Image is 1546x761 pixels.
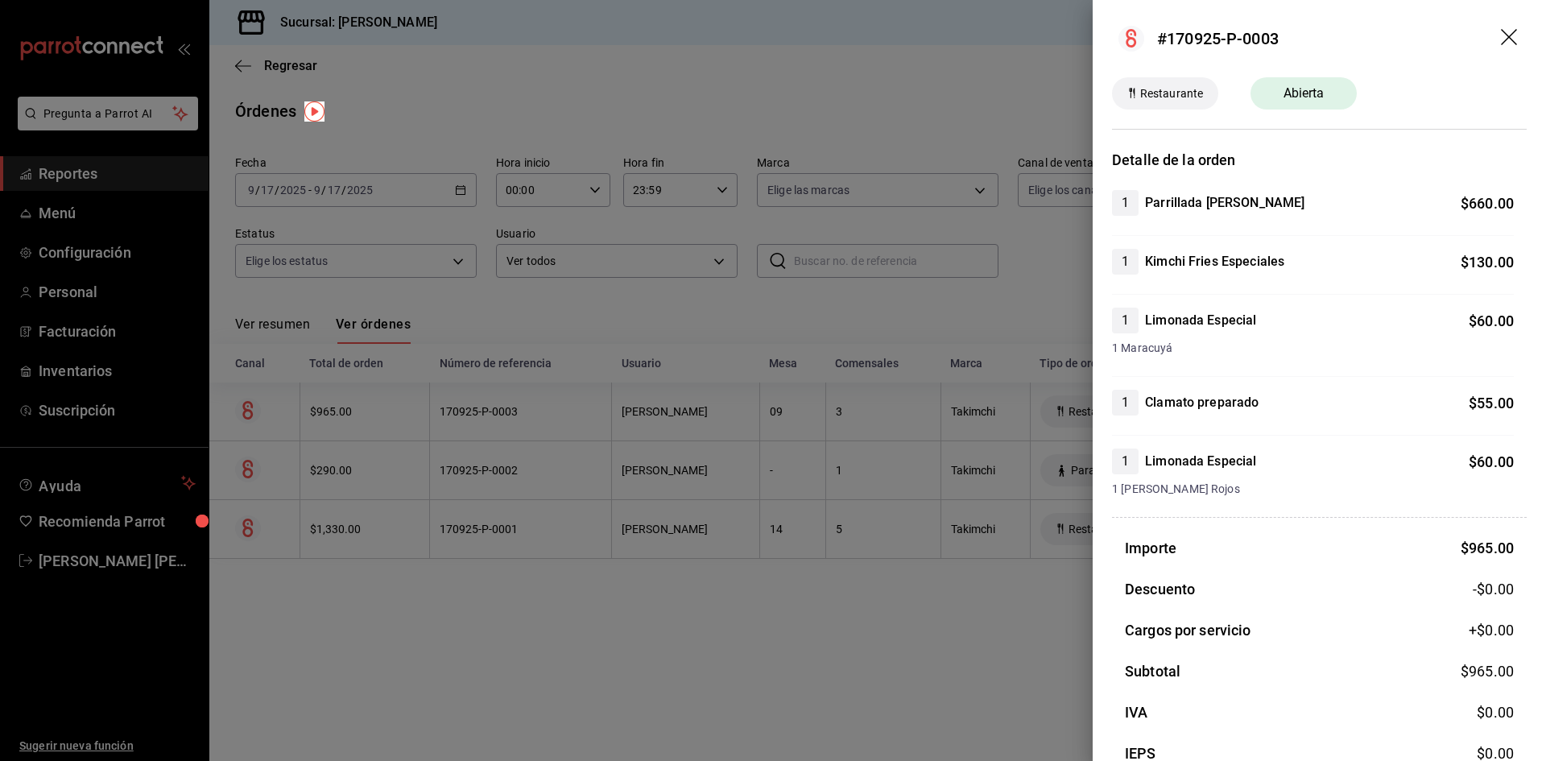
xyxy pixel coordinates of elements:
h3: Importe [1125,537,1176,559]
h4: Limonada Especial [1145,452,1256,471]
span: -$0.00 [1473,578,1514,600]
span: Restaurante [1134,85,1209,102]
h4: Parrillada [PERSON_NAME] [1145,193,1304,213]
h4: Clamato preparado [1145,393,1259,412]
span: $ 55.00 [1469,395,1514,412]
span: $ 130.00 [1461,254,1514,271]
div: #170925-P-0003 [1157,27,1279,51]
span: 1 [1112,252,1139,271]
span: 1 Maracuyá [1112,340,1514,357]
h3: Subtotal [1125,660,1180,682]
h3: Cargos por servicio [1125,619,1251,641]
span: $ 60.00 [1469,453,1514,470]
span: $ 0.00 [1477,704,1514,721]
span: 1 [1112,452,1139,471]
span: 1 [1112,311,1139,330]
span: 1 [1112,193,1139,213]
span: 1 [PERSON_NAME] Rojos [1112,481,1514,498]
span: $ 965.00 [1461,540,1514,556]
span: $ 60.00 [1469,312,1514,329]
span: 1 [1112,393,1139,412]
span: $ 965.00 [1461,663,1514,680]
h3: IVA [1125,701,1147,723]
h3: Descuento [1125,578,1195,600]
button: drag [1501,29,1520,48]
h3: Detalle de la orden [1112,149,1527,171]
span: $ 660.00 [1461,195,1514,212]
img: Tooltip marker [304,101,324,122]
span: +$ 0.00 [1469,619,1514,641]
span: Abierta [1274,84,1334,103]
h4: Limonada Especial [1145,311,1256,330]
h4: Kimchi Fries Especiales [1145,252,1284,271]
